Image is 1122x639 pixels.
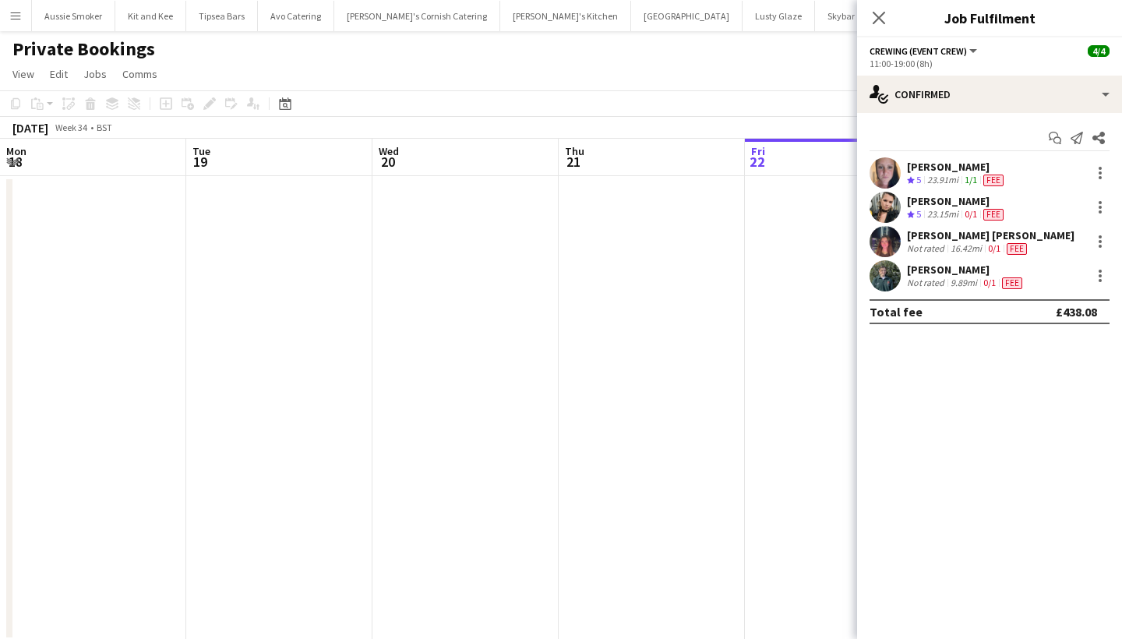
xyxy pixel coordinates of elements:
[379,144,399,158] span: Wed
[947,277,980,289] div: 9.89mi
[999,277,1025,289] div: Crew has different fees then in role
[565,144,584,158] span: Thu
[924,174,961,187] div: 23.91mi
[965,208,977,220] app-skills-label: 0/1
[907,160,1007,174] div: [PERSON_NAME]
[1002,277,1022,289] span: Fee
[12,37,155,61] h1: Private Bookings
[77,64,113,84] a: Jobs
[1004,242,1030,255] div: Crew has different fees then in role
[907,263,1025,277] div: [PERSON_NAME]
[815,1,868,31] button: Skybar
[907,277,947,289] div: Not rated
[988,242,1000,254] app-skills-label: 0/1
[51,122,90,133] span: Week 34
[6,144,26,158] span: Mon
[500,1,631,31] button: [PERSON_NAME]'s Kitchen
[116,64,164,84] a: Comms
[870,58,1110,69] div: 11:00-19:00 (8h)
[907,228,1074,242] div: [PERSON_NAME] [PERSON_NAME]
[983,209,1004,221] span: Fee
[947,242,985,255] div: 16.42mi
[4,153,26,171] span: 18
[965,174,977,185] app-skills-label: 1/1
[916,208,921,220] span: 5
[924,208,961,221] div: 23.15mi
[1088,45,1110,57] span: 4/4
[50,67,68,81] span: Edit
[97,122,112,133] div: BST
[857,8,1122,28] h3: Job Fulfilment
[631,1,743,31] button: [GEOGRAPHIC_DATA]
[870,45,979,57] button: Crewing (Event Crew)
[6,64,41,84] a: View
[743,1,815,31] button: Lusty Glaze
[12,67,34,81] span: View
[870,45,967,57] span: Crewing (Event Crew)
[749,153,765,171] span: 22
[983,277,996,288] app-skills-label: 0/1
[334,1,500,31] button: [PERSON_NAME]'s Cornish Catering
[258,1,334,31] button: Avo Catering
[44,64,74,84] a: Edit
[980,208,1007,221] div: Crew has different fees then in role
[916,174,921,185] span: 5
[190,153,210,171] span: 19
[857,76,1122,113] div: Confirmed
[186,1,258,31] button: Tipsea Bars
[1007,243,1027,255] span: Fee
[122,67,157,81] span: Comms
[83,67,107,81] span: Jobs
[1056,304,1097,319] div: £438.08
[32,1,115,31] button: Aussie Smoker
[563,153,584,171] span: 21
[907,242,947,255] div: Not rated
[983,175,1004,186] span: Fee
[115,1,186,31] button: Kit and Kee
[12,120,48,136] div: [DATE]
[376,153,399,171] span: 20
[751,144,765,158] span: Fri
[870,304,923,319] div: Total fee
[192,144,210,158] span: Tue
[907,194,1007,208] div: [PERSON_NAME]
[980,174,1007,187] div: Crew has different fees then in role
